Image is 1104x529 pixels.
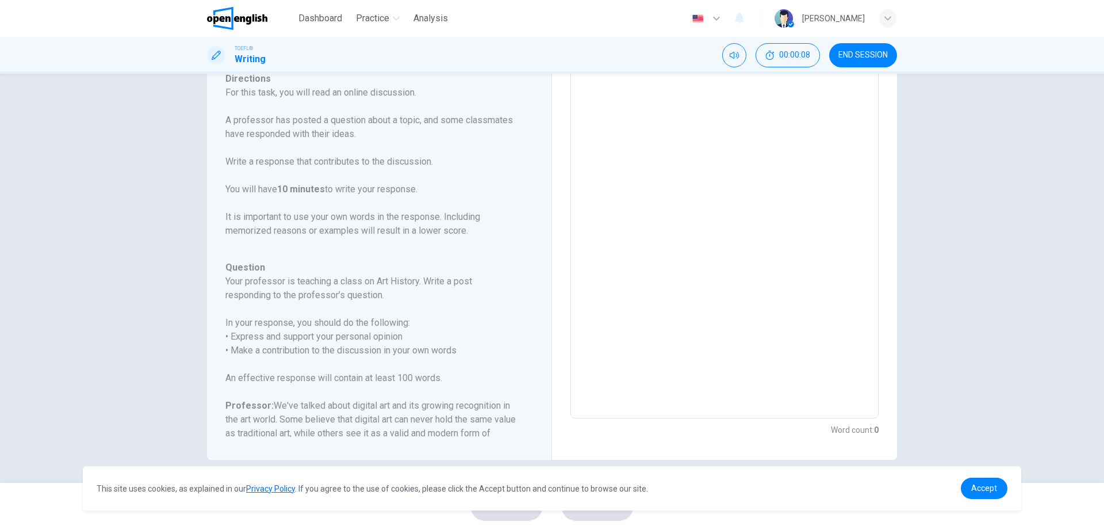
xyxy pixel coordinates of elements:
img: Profile picture [775,9,793,28]
div: cookieconsent [83,466,1021,511]
img: en [691,14,705,23]
p: For this task, you will read an online discussion. A professor has posted a question about a topi... [225,86,519,238]
h6: Question [225,261,519,275]
button: Practice [351,8,404,29]
button: END SESSION [829,43,897,67]
span: Dashboard [298,12,342,25]
h6: In your response, you should do the following: • Express and support your personal opinion • Make... [225,316,519,357]
a: Privacy Policy [246,484,295,493]
button: 00:00:08 [756,43,820,67]
div: [PERSON_NAME] [802,12,865,25]
span: Analysis [413,12,448,25]
h1: Writing [235,52,266,66]
div: Mute [722,43,746,67]
b: 10 minutes [277,184,325,195]
span: 00:00:08 [779,51,810,60]
h6: Your professor is teaching a class on Art History. Write a post responding to the professor’s que... [225,275,519,302]
span: Practice [356,12,389,25]
h6: An effective response will contain at least 100 words. [225,371,519,385]
a: OpenEnglish logo [207,7,294,30]
span: TOEFL® [235,44,253,52]
span: Accept [971,484,997,493]
div: Hide [756,43,820,67]
span: END SESSION [838,51,888,60]
h6: Directions [225,72,519,252]
img: OpenEnglish logo [207,7,267,30]
button: Analysis [409,8,453,29]
strong: 0 [874,425,879,435]
span: This site uses cookies, as explained in our . If you agree to the use of cookies, please click th... [97,484,648,493]
button: Dashboard [294,8,347,29]
b: Professor: [225,400,274,411]
h6: We've talked about digital art and its growing recognition in the art world. Some believe that di... [225,399,519,454]
h6: Word count : [831,423,879,437]
a: dismiss cookie message [961,478,1007,499]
